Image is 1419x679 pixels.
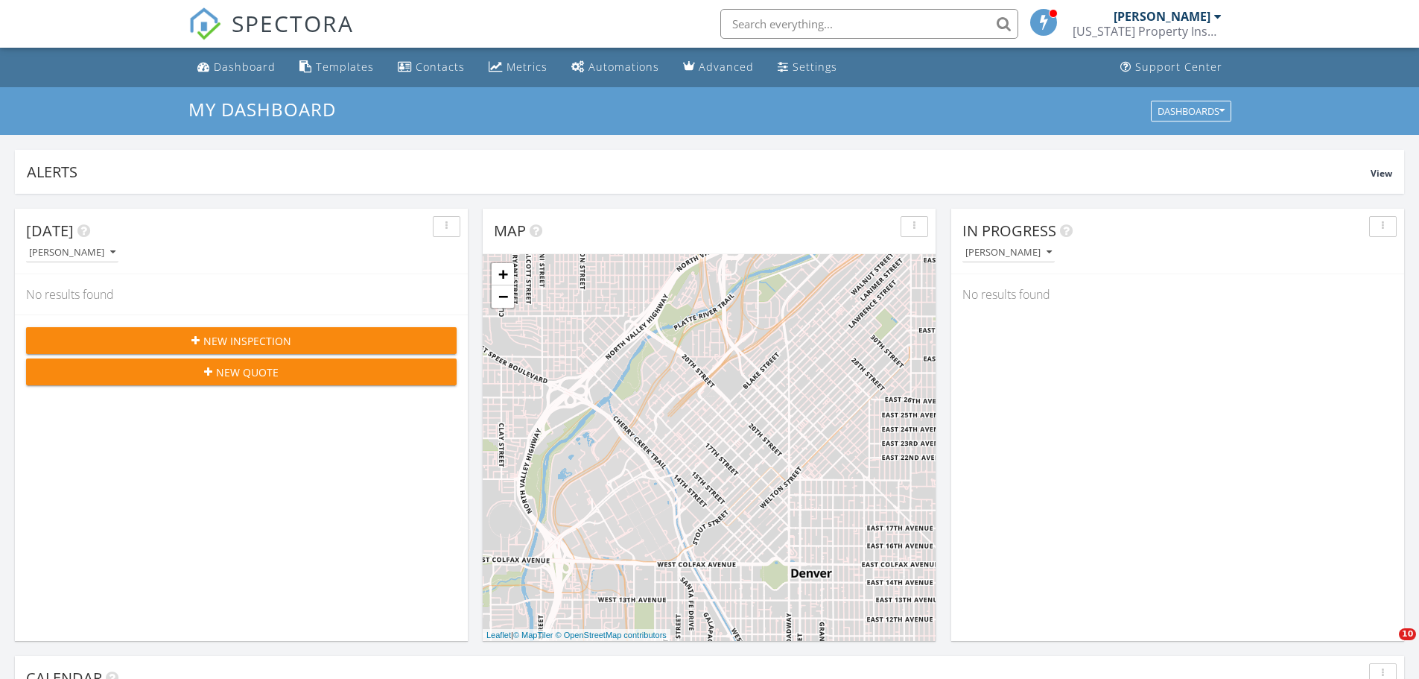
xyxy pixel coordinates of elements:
span: In Progress [962,221,1056,241]
div: Alerts [27,162,1371,182]
button: Dashboards [1151,101,1231,121]
a: Metrics [483,54,553,81]
a: Zoom out [492,285,514,308]
div: Dashboard [214,60,276,74]
div: Support Center [1135,60,1222,74]
iframe: Intercom live chat [1368,628,1404,664]
div: | [483,629,670,642]
a: Dashboard [191,54,282,81]
span: My Dashboard [188,97,336,121]
div: Settings [793,60,837,74]
div: Metrics [507,60,547,74]
div: No results found [15,274,468,315]
span: New Inspection [203,333,291,349]
button: [PERSON_NAME] [962,243,1055,263]
div: Dashboards [1158,106,1225,116]
span: [DATE] [26,221,74,241]
a: © MapTiler [513,631,553,639]
a: Zoom in [492,263,514,285]
div: Templates [316,60,374,74]
span: 10 [1399,628,1416,640]
a: Automations (Basic) [565,54,665,81]
input: Search everything... [720,9,1018,39]
div: Contacts [416,60,465,74]
div: [PERSON_NAME] [965,247,1052,258]
div: Colorado Property Inspectors, LLC [1073,24,1222,39]
a: Leaflet [486,631,511,639]
img: The Best Home Inspection Software - Spectora [188,7,221,40]
a: SPECTORA [188,20,354,51]
span: View [1371,167,1392,180]
a: Templates [293,54,380,81]
button: New Inspection [26,327,457,354]
div: [PERSON_NAME] [29,247,115,258]
button: New Quote [26,359,457,385]
span: New Quote [216,364,279,380]
div: Advanced [699,60,754,74]
div: [PERSON_NAME] [1114,9,1210,24]
a: © OpenStreetMap contributors [556,631,667,639]
a: Contacts [392,54,471,81]
a: Support Center [1114,54,1228,81]
div: No results found [951,274,1404,315]
span: SPECTORA [232,7,354,39]
div: Automations [588,60,659,74]
button: [PERSON_NAME] [26,243,118,263]
a: Advanced [677,54,760,81]
a: Settings [772,54,843,81]
span: Map [494,221,526,241]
